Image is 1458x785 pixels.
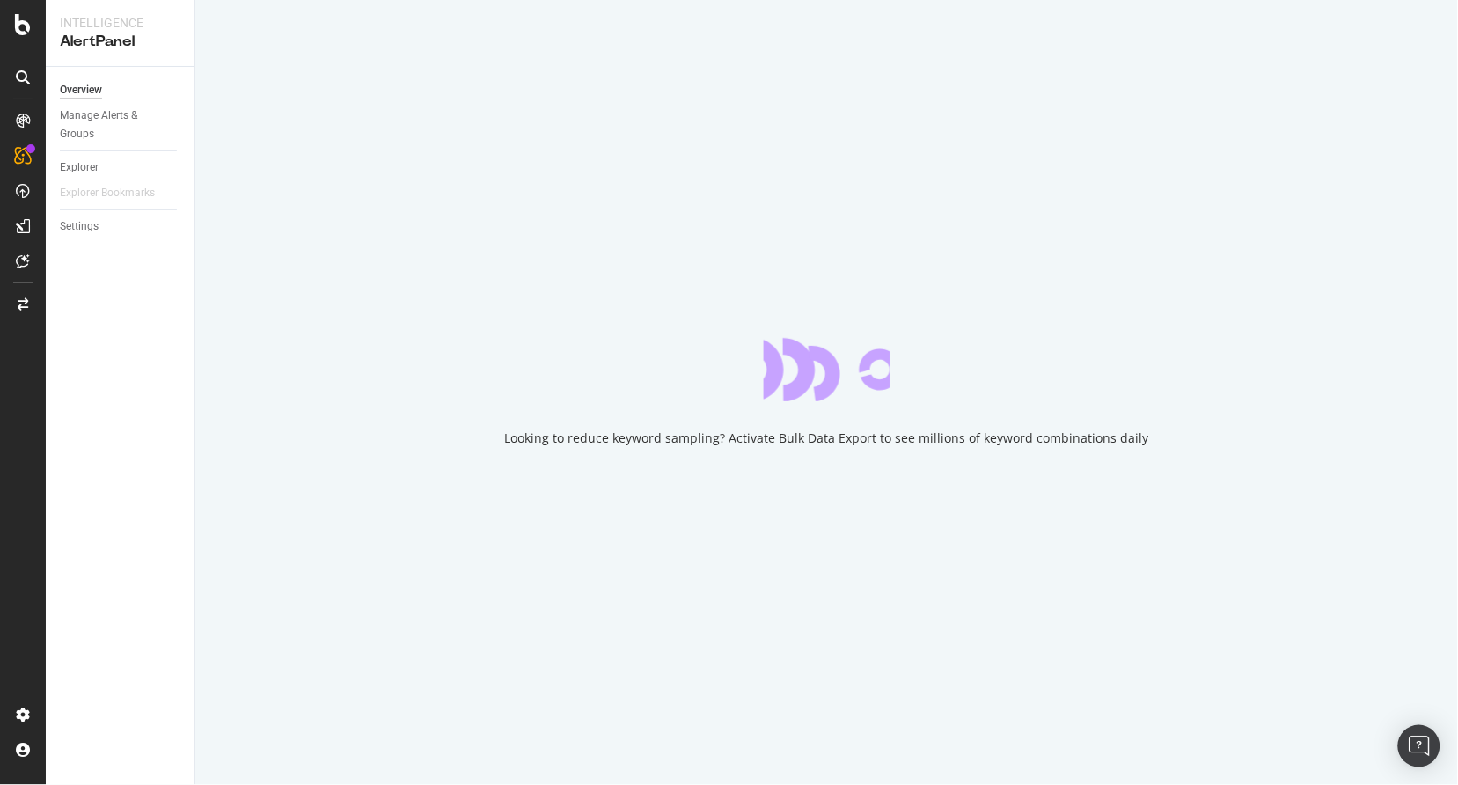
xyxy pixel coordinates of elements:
[60,158,182,177] a: Explorer
[60,32,180,52] div: AlertPanel
[505,429,1149,447] div: Looking to reduce keyword sampling? Activate Bulk Data Export to see millions of keyword combinat...
[60,106,165,143] div: Manage Alerts & Groups
[60,217,182,236] a: Settings
[60,14,180,32] div: Intelligence
[60,217,99,236] div: Settings
[60,184,155,202] div: Explorer Bookmarks
[1398,725,1440,767] div: Open Intercom Messenger
[60,184,172,202] a: Explorer Bookmarks
[764,338,890,401] div: animation
[60,158,99,177] div: Explorer
[60,81,102,99] div: Overview
[60,106,182,143] a: Manage Alerts & Groups
[60,81,182,99] a: Overview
